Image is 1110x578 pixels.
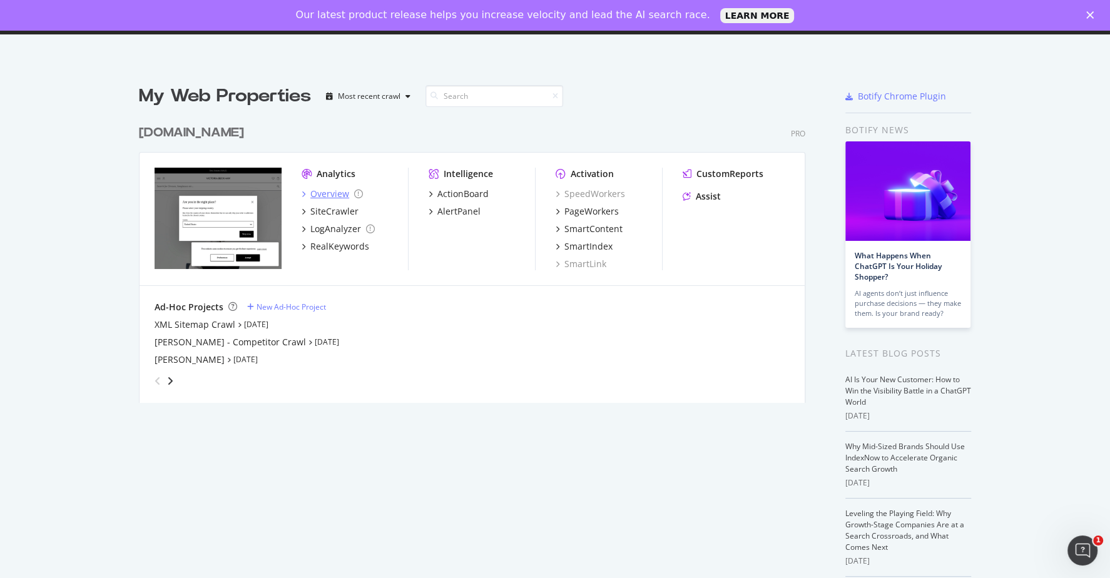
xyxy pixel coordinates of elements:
a: [DATE] [315,337,339,347]
a: SiteCrawler [302,205,359,218]
a: [DATE] [244,319,268,330]
div: AlertPanel [437,205,481,218]
div: Our latest product release helps you increase velocity and lead the AI search race. [296,9,710,21]
input: Search [425,85,563,107]
a: Leveling the Playing Field: Why Growth-Stage Companies Are at a Search Crossroads, and What Comes... [845,508,964,552]
div: [DOMAIN_NAME] [139,124,244,142]
div: [DATE] [845,410,971,422]
div: angle-left [150,371,166,391]
div: LogAnalyzer [310,223,361,235]
div: [DATE] [845,477,971,489]
div: SiteCrawler [310,205,359,218]
div: Latest Blog Posts [845,347,971,360]
div: grid [139,109,815,403]
a: AlertPanel [429,205,481,218]
a: SmartLink [556,258,606,270]
a: What Happens When ChatGPT Is Your Holiday Shopper? [855,250,942,282]
a: SmartContent [556,223,623,235]
a: PageWorkers [556,205,619,218]
div: Overview [310,188,349,200]
a: [PERSON_NAME] [155,353,225,366]
a: LogAnalyzer [302,223,375,235]
div: Botify Chrome Plugin [858,90,946,103]
div: Activation [571,168,614,180]
button: Most recent crawl [321,86,415,106]
a: RealKeywords [302,240,369,253]
div: New Ad-Hoc Project [257,302,326,312]
div: Analytics [317,168,355,180]
div: angle-right [166,375,175,387]
div: Close [1086,11,1099,19]
a: Botify Chrome Plugin [845,90,946,103]
div: ActionBoard [437,188,489,200]
a: New Ad-Hoc Project [247,302,326,312]
div: Botify news [845,123,971,137]
div: CustomReports [696,168,763,180]
div: Assist [696,190,721,203]
div: My Web Properties [139,84,311,109]
img: www.victoriabeckham.com [155,168,282,269]
a: AI Is Your New Customer: How to Win the Visibility Battle in a ChatGPT World [845,374,971,407]
span: 1 [1093,535,1103,545]
div: RealKeywords [310,240,369,253]
a: CustomReports [683,168,763,180]
a: LEARN MORE [720,8,795,23]
iframe: Intercom live chat [1067,535,1097,565]
div: Intelligence [444,168,493,180]
a: Overview [302,188,363,200]
a: XML Sitemap Crawl [155,318,235,331]
div: SmartContent [564,223,623,235]
div: Most recent crawl [338,93,400,100]
div: SmartIndex [564,240,613,253]
a: [DATE] [233,354,258,365]
div: AI agents don’t just influence purchase decisions — they make them. Is your brand ready? [855,288,961,318]
a: ActionBoard [429,188,489,200]
div: Pro [791,128,805,139]
a: Assist [683,190,721,203]
a: [PERSON_NAME] - Competitor Crawl [155,336,306,348]
a: SpeedWorkers [556,188,625,200]
div: Ad-Hoc Projects [155,301,223,313]
div: [DATE] [845,555,971,567]
div: PageWorkers [564,205,619,218]
a: [DOMAIN_NAME] [139,124,249,142]
img: What Happens When ChatGPT Is Your Holiday Shopper? [845,141,970,241]
a: SmartIndex [556,240,613,253]
a: Why Mid-Sized Brands Should Use IndexNow to Accelerate Organic Search Growth [845,441,965,474]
